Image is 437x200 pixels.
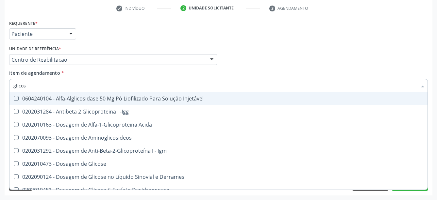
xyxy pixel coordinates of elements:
div: 0202070093 - Dosagem de Aminoglicosideos [13,135,424,140]
div: 0202031292 - Dosagem de Anti-Beta-2-Glicoproteína I - Igm [13,148,424,153]
div: 2 [180,5,186,11]
div: 0202010163 - Dosagem de Alfa-1-Glicoproteina Acida [13,122,424,127]
span: Centro de Reabilitacao [11,56,204,63]
label: Unidade de referência [9,44,61,54]
span: Paciente [11,31,63,37]
span: Item de agendamento [9,70,60,76]
label: Requerente [9,18,38,28]
div: 0202010473 - Dosagem de Glicose [13,161,424,166]
div: Unidade solicitante [189,5,234,11]
div: 0202010481 - Dosagem de Glicose-6-Fosfato Desidrogenase [13,187,424,192]
div: 0202031284 - Antibeta 2 Glicoproteina I -Igg [13,109,424,114]
div: 0202090124 - Dosagem de Glicose no Líquido Sinovial e Derrames [13,174,424,179]
div: 0604240104 - Alfa-Alglicosidase 50 Mg Pó Liofilizado Para Solução Injetável [13,96,424,101]
input: Buscar por procedimentos [13,79,417,92]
